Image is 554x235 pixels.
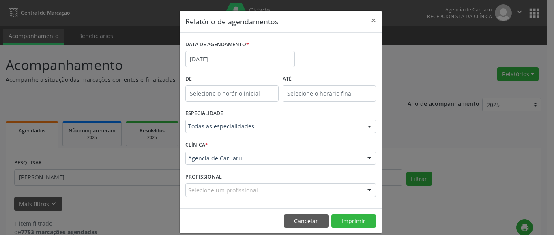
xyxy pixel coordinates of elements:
[185,107,223,120] label: ESPECIALIDADE
[283,85,376,102] input: Selecione o horário final
[185,85,279,102] input: Selecione o horário inicial
[185,38,249,51] label: DATA DE AGENDAMENTO
[185,73,279,85] label: De
[185,16,278,27] h5: Relatório de agendamentos
[284,214,329,228] button: Cancelar
[185,171,222,183] label: PROFISSIONAL
[365,11,382,30] button: Close
[283,73,376,85] label: ATÉ
[331,214,376,228] button: Imprimir
[185,51,295,67] input: Selecione uma data ou intervalo
[185,139,208,152] label: CLÍNICA
[188,186,258,194] span: Selecione um profissional
[188,154,359,162] span: Agencia de Caruaru
[188,122,359,130] span: Todas as especialidades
